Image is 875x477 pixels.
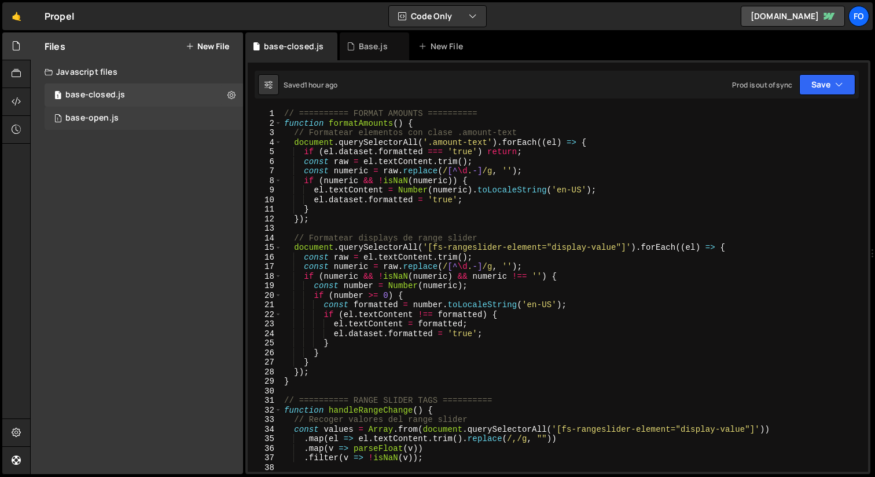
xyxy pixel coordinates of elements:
a: 🤙 [2,2,31,30]
div: 34 [248,425,282,435]
div: Saved [284,80,337,90]
div: 5 [248,147,282,157]
div: 7 [248,166,282,176]
div: base-open.js [65,113,119,123]
div: 14 [248,234,282,243]
div: 38 [248,463,282,473]
div: 23 [248,319,282,329]
button: Save [799,74,855,95]
button: New File [186,42,229,51]
div: 13 [248,224,282,234]
div: 21 [248,300,282,310]
a: fo [848,6,869,27]
div: 19 [248,281,282,291]
div: 28 [248,367,282,377]
div: 6 [248,157,282,167]
div: 30 [248,387,282,396]
div: 22 [248,310,282,320]
div: 37 [248,453,282,463]
div: 27 [248,358,282,367]
span: 1 [54,92,61,101]
div: base-closed.js [264,41,323,52]
div: Javascript files [31,60,243,83]
div: 32 [248,406,282,416]
div: New File [418,41,467,52]
div: 8 [248,176,282,186]
div: 17 [248,262,282,272]
div: 10 [248,195,282,205]
div: 18 [248,272,282,282]
div: 20 [248,291,282,301]
div: 31 [248,396,282,406]
div: 36 [248,444,282,454]
span: 1 [54,115,61,124]
div: 24 [248,329,282,339]
a: [DOMAIN_NAME] [741,6,845,27]
div: Propel [45,9,74,23]
div: 12 [248,214,282,224]
div: Prod is out of sync [732,80,792,90]
button: Code Only [389,6,486,27]
div: 4 [248,138,282,148]
div: 3 [248,128,282,138]
div: 17111/47461.js [45,83,243,107]
div: 25 [248,338,282,348]
div: 33 [248,415,282,425]
div: 1 hour ago [304,80,338,90]
div: base-closed.js [65,90,125,100]
div: 9 [248,185,282,195]
div: 29 [248,377,282,387]
div: 2 [248,119,282,129]
div: 35 [248,434,282,444]
div: 26 [248,348,282,358]
div: 17111/47186.js [45,107,243,130]
div: 15 [248,243,282,253]
div: 1 [248,109,282,119]
div: Base.js [359,41,388,52]
h2: Files [45,40,65,53]
div: 11 [248,205,282,214]
div: 16 [248,253,282,263]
